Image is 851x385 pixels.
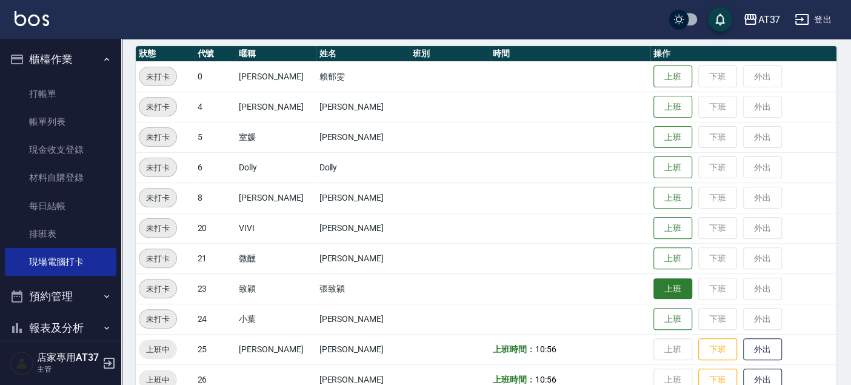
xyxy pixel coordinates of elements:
[758,12,780,27] div: AT37
[790,8,836,31] button: 登出
[139,313,176,326] span: 未打卡
[236,273,316,304] td: 致穎
[236,122,316,152] td: 室媛
[708,7,732,32] button: save
[194,182,236,213] td: 8
[653,187,692,209] button: 上班
[316,122,410,152] td: [PERSON_NAME]
[316,61,410,92] td: 賴郁雯
[493,344,535,354] b: 上班時間：
[236,46,316,62] th: 暱稱
[698,338,737,361] button: 下班
[653,278,692,300] button: 上班
[743,338,782,361] button: 外出
[5,220,116,248] a: 排班表
[15,11,49,26] img: Logo
[139,192,176,204] span: 未打卡
[653,96,692,118] button: 上班
[236,182,316,213] td: [PERSON_NAME]
[139,222,176,235] span: 未打卡
[139,161,176,174] span: 未打卡
[236,61,316,92] td: [PERSON_NAME]
[5,164,116,192] a: 材料自購登錄
[194,46,236,62] th: 代號
[139,131,176,144] span: 未打卡
[5,108,116,136] a: 帳單列表
[139,252,176,265] span: 未打卡
[236,213,316,243] td: VIVI
[316,46,410,62] th: 姓名
[653,126,692,149] button: 上班
[653,156,692,179] button: 上班
[10,351,34,375] img: Person
[316,213,410,243] td: [PERSON_NAME]
[236,304,316,334] td: 小葉
[410,46,490,62] th: 班別
[5,281,116,312] button: 預約管理
[139,101,176,113] span: 未打卡
[5,44,116,75] button: 櫃檯作業
[194,92,236,122] td: 4
[316,92,410,122] td: [PERSON_NAME]
[653,247,692,270] button: 上班
[653,308,692,330] button: 上班
[5,136,116,164] a: 現金收支登錄
[236,334,316,364] td: [PERSON_NAME]
[316,334,410,364] td: [PERSON_NAME]
[194,243,236,273] td: 21
[316,182,410,213] td: [PERSON_NAME]
[37,364,99,375] p: 主管
[316,273,410,304] td: 張致穎
[5,248,116,276] a: 現場電腦打卡
[5,192,116,220] a: 每日結帳
[37,352,99,364] h5: 店家專用AT37
[194,273,236,304] td: 23
[653,217,692,239] button: 上班
[194,213,236,243] td: 20
[139,283,176,295] span: 未打卡
[236,243,316,273] td: 微醺
[194,304,236,334] td: 24
[236,92,316,122] td: [PERSON_NAME]
[493,375,535,384] b: 上班時間：
[316,243,410,273] td: [PERSON_NAME]
[139,343,177,356] span: 上班中
[316,152,410,182] td: Dolly
[236,152,316,182] td: Dolly
[316,304,410,334] td: [PERSON_NAME]
[535,375,556,384] span: 10:56
[194,122,236,152] td: 5
[194,334,236,364] td: 25
[653,65,692,88] button: 上班
[535,344,556,354] span: 10:56
[738,7,785,32] button: AT37
[5,312,116,344] button: 報表及分析
[194,61,236,92] td: 0
[650,46,836,62] th: 操作
[194,152,236,182] td: 6
[5,80,116,108] a: 打帳單
[139,70,176,83] span: 未打卡
[136,46,194,62] th: 狀態
[490,46,650,62] th: 時間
